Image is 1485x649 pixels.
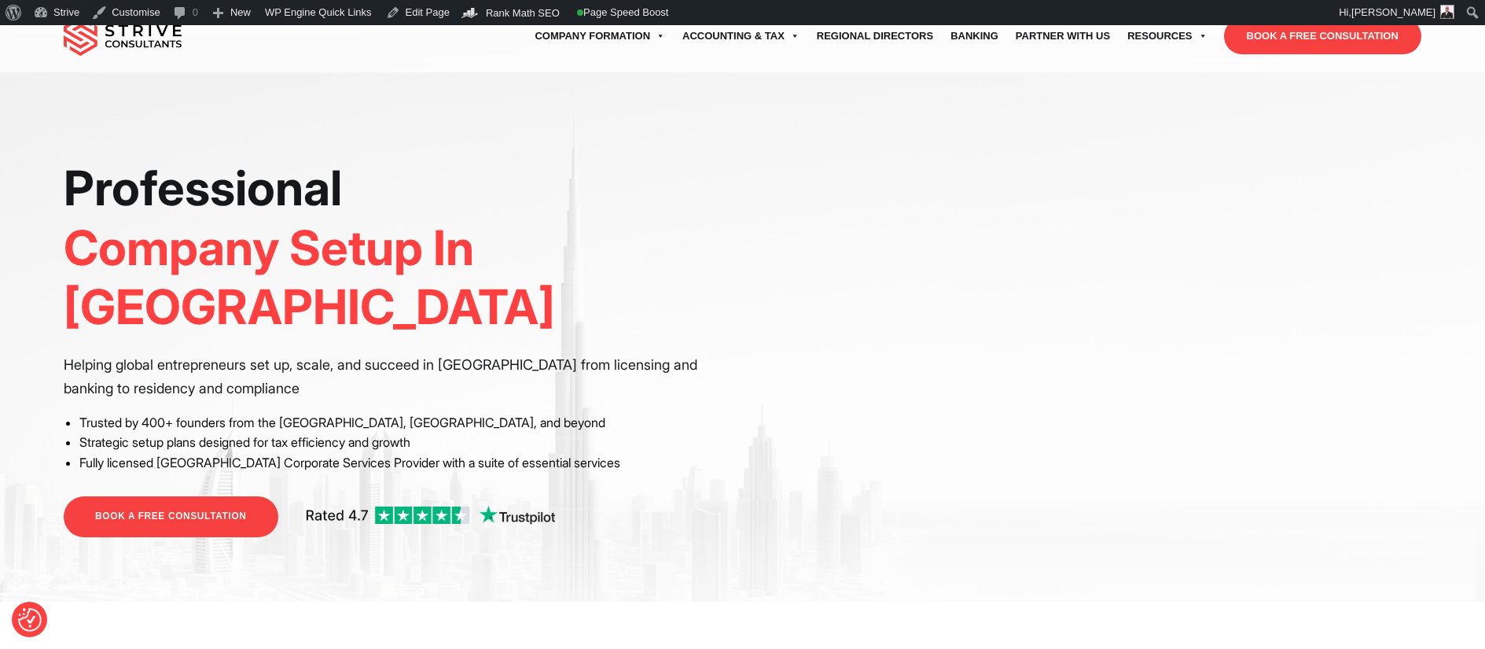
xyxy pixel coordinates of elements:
iframe: <br /> [754,159,1421,534]
a: Company Formation [526,14,674,58]
a: Regional Directors [808,14,942,58]
a: Resources [1119,14,1215,58]
a: Accounting & Tax [674,14,808,58]
a: Partner with Us [1007,14,1119,58]
li: Trusted by 400+ founders from the [GEOGRAPHIC_DATA], [GEOGRAPHIC_DATA], and beyond [79,413,730,433]
a: BOOK A FREE CONSULTATION [1224,18,1421,54]
span: Company Setup In [GEOGRAPHIC_DATA] [64,219,555,337]
p: Helping global entrepreneurs set up, scale, and succeed in [GEOGRAPHIC_DATA] from licensing and b... [64,353,730,400]
h1: Professional [64,159,730,337]
a: Banking [942,14,1007,58]
img: Revisit consent button [18,608,42,632]
li: Strategic setup plans designed for tax efficiency and growth [79,433,730,453]
li: Fully licensed [GEOGRAPHIC_DATA] Corporate Services Provider with a suite of essential services [79,453,730,474]
a: BOOK A FREE CONSULTATION [64,496,278,537]
button: Consent Preferences [18,608,42,632]
span: [PERSON_NAME] [1351,6,1435,18]
img: main-logo.svg [64,17,182,56]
